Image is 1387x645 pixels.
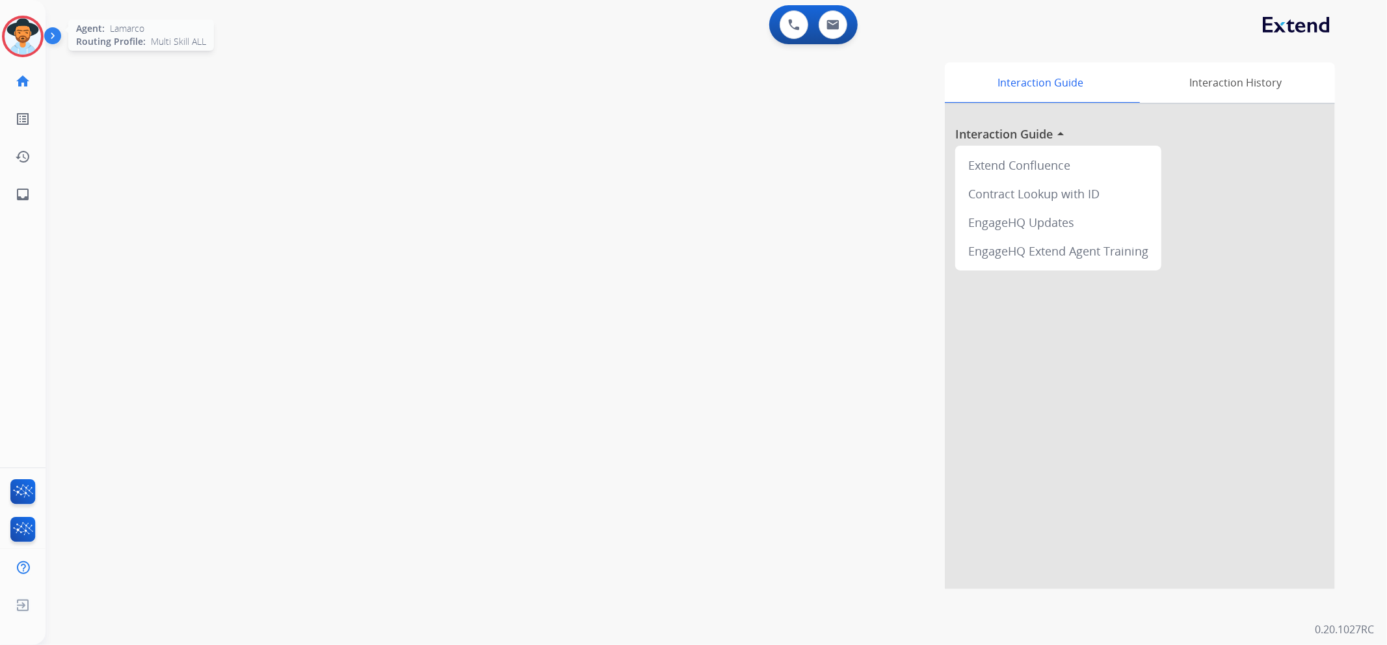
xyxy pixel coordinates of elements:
span: Lamarco [110,22,144,35]
div: Contract Lookup with ID [960,179,1156,208]
span: Agent: [76,22,105,35]
p: 0.20.1027RC [1315,622,1374,637]
div: EngageHQ Extend Agent Training [960,237,1156,265]
div: Interaction History [1137,62,1335,103]
div: EngageHQ Updates [960,208,1156,237]
mat-icon: home [15,73,31,89]
mat-icon: inbox [15,187,31,202]
img: avatar [5,18,41,55]
mat-icon: list_alt [15,111,31,127]
div: Extend Confluence [960,151,1156,179]
span: Routing Profile: [76,35,146,48]
span: Multi Skill ALL [151,35,206,48]
mat-icon: history [15,149,31,165]
div: Interaction Guide [945,62,1137,103]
